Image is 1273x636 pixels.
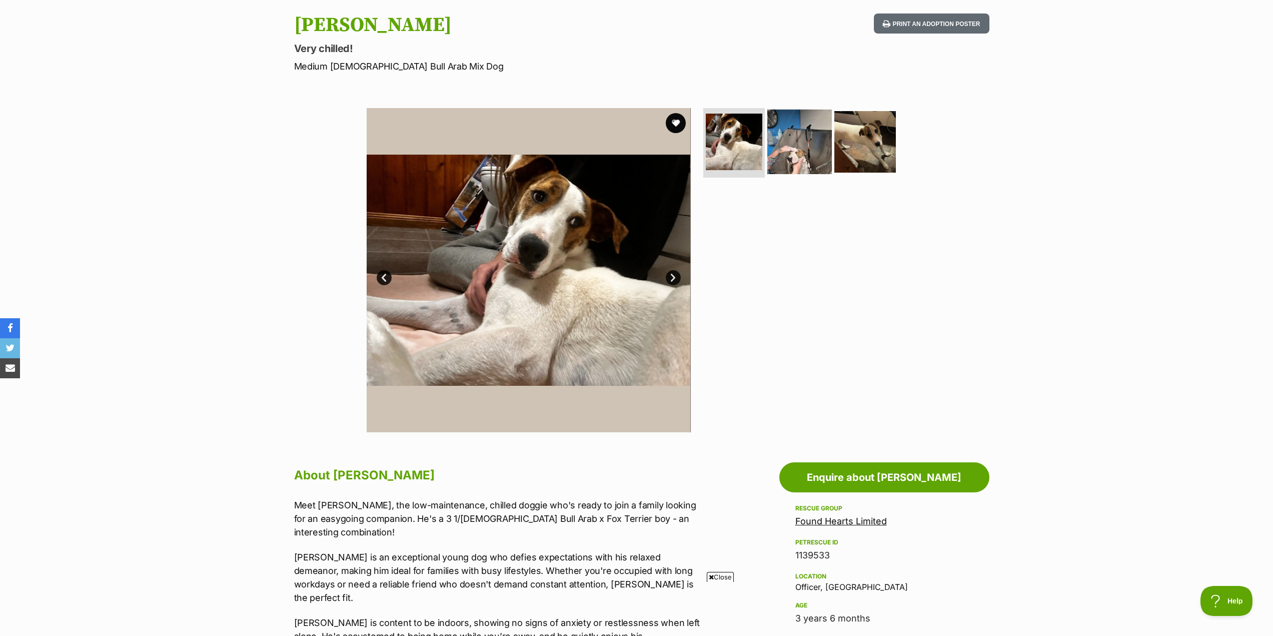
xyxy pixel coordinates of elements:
[795,538,973,546] div: PetRescue ID
[294,498,707,539] p: Meet [PERSON_NAME], the low-maintenance, chilled doggie who's ready to join a family looking for ...
[294,14,717,37] h1: [PERSON_NAME]
[706,114,762,170] img: Photo of Hank
[779,462,989,492] a: Enquire about [PERSON_NAME]
[294,60,717,73] p: Medium [DEMOGRAPHIC_DATA] Bull Arab Mix Dog
[294,550,707,604] p: [PERSON_NAME] is an exceptional young dog who defies expectations with his relaxed demeanor, maki...
[1200,586,1253,616] iframe: Help Scout Beacon - Open
[64,72,125,133] img: https://img.kwcdn.com/local-image/s118/2079f61f2c/06bb00f9-8ddd-4002-beae-cc5e4a00e77f_1600x1600....
[294,42,717,56] p: Very chilled!
[795,570,973,591] div: Officer, [GEOGRAPHIC_DATA]
[367,108,691,432] img: Photo of Hank
[707,572,734,582] span: Close
[666,113,686,133] button: favourite
[795,611,973,625] div: 3 years 6 months
[767,109,832,174] img: Photo of Hank
[666,270,681,285] a: Next
[795,572,973,580] div: Location
[795,548,973,562] div: 1139533
[834,111,896,173] img: Photo of Hank
[795,516,887,526] a: Found Hearts Limited
[394,586,879,631] iframe: Advertisement
[64,8,125,70] img: https://img.kwcdn.com/product/open/ba32fabafb614bbd9dc43ca573f0906b-goods.jpeg?imageMogr2/strip/s...
[294,464,707,486] h2: About [PERSON_NAME]
[874,14,989,34] button: Print an adoption poster
[795,504,973,512] div: Rescue group
[795,601,973,609] div: Age
[690,108,1014,432] img: Photo of Hank
[377,270,392,285] a: Prev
